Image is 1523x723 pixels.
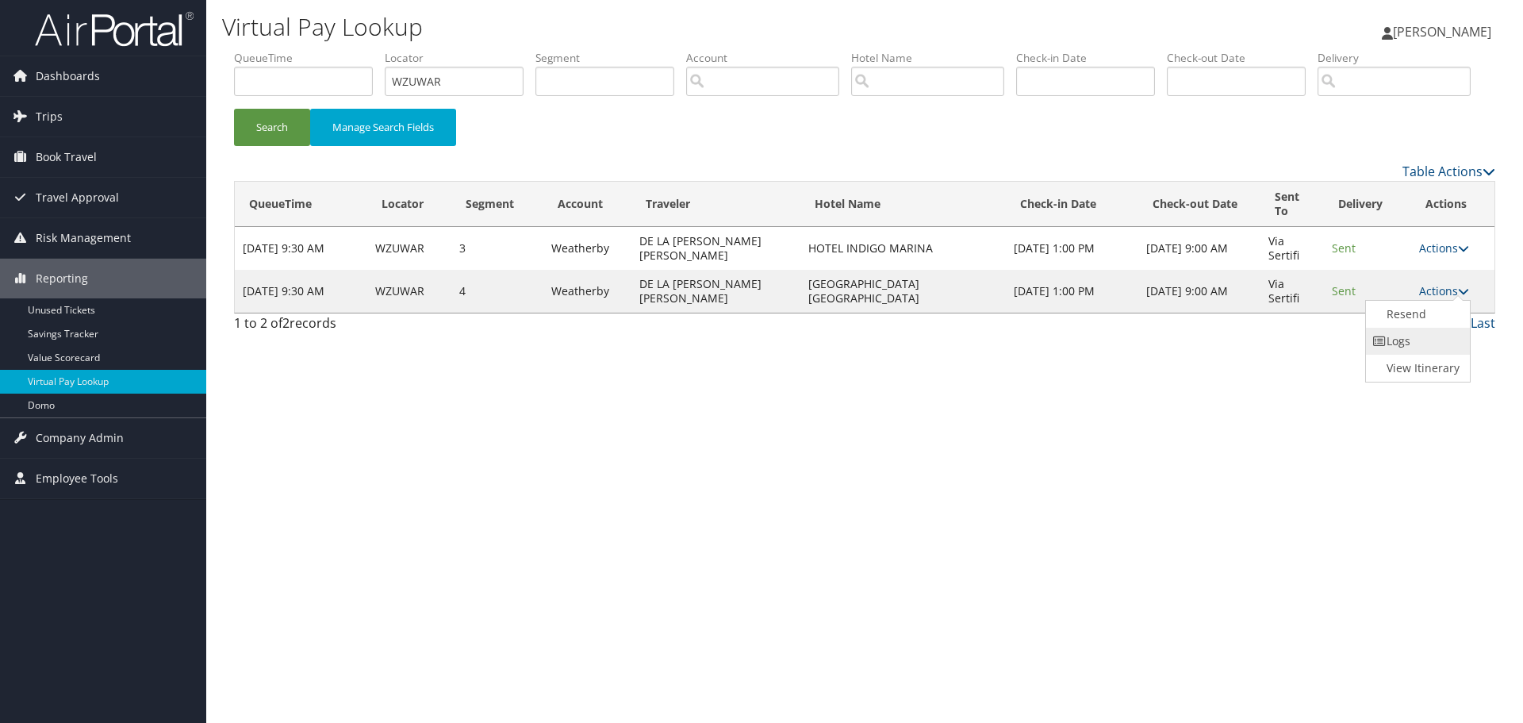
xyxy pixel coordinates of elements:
span: [PERSON_NAME] [1393,23,1491,40]
label: Check-out Date [1167,50,1318,66]
label: QueueTime [234,50,385,66]
th: Account: activate to sort column ascending [543,182,631,227]
label: Check-in Date [1016,50,1167,66]
a: Actions [1419,240,1469,256]
td: [DATE] 9:00 AM [1138,270,1261,313]
label: Delivery [1318,50,1483,66]
a: Table Actions [1402,163,1495,180]
span: Book Travel [36,137,97,177]
th: Actions [1411,182,1494,227]
td: HOTEL INDIGO MARINA [800,227,1006,270]
span: Dashboards [36,56,100,96]
span: Employee Tools [36,459,118,498]
a: Last [1471,314,1495,332]
label: Locator [385,50,535,66]
span: 2 [282,314,290,332]
th: Sent To: activate to sort column ascending [1260,182,1324,227]
td: Via Sertifi [1260,270,1324,313]
h1: Virtual Pay Lookup [222,10,1079,44]
label: Segment [535,50,686,66]
label: Hotel Name [851,50,1016,66]
a: View Itinerary [1366,355,1466,382]
td: [DATE] 1:00 PM [1006,227,1138,270]
td: [DATE] 1:00 PM [1006,270,1138,313]
span: Company Admin [36,418,124,458]
td: DE LA [PERSON_NAME] [PERSON_NAME] [631,227,800,270]
th: Delivery: activate to sort column ascending [1324,182,1411,227]
td: Weatherby [543,227,631,270]
span: Risk Management [36,218,131,258]
td: Weatherby [543,270,631,313]
td: DE LA [PERSON_NAME] [PERSON_NAME] [631,270,800,313]
a: Logs [1366,328,1466,355]
a: Resend [1366,301,1466,328]
button: Search [234,109,310,146]
span: Sent [1332,283,1356,298]
a: Actions [1419,283,1469,298]
th: Traveler: activate to sort column ascending [631,182,800,227]
td: WZUWAR [367,227,451,270]
th: Locator: activate to sort column ascending [367,182,451,227]
th: Hotel Name: activate to sort column ascending [800,182,1006,227]
button: Manage Search Fields [310,109,456,146]
a: [PERSON_NAME] [1382,8,1507,56]
td: 3 [451,227,543,270]
img: airportal-logo.png [35,10,194,48]
td: 4 [451,270,543,313]
span: Sent [1332,240,1356,256]
td: [GEOGRAPHIC_DATA] [GEOGRAPHIC_DATA] [800,270,1006,313]
span: Trips [36,97,63,137]
th: QueueTime: activate to sort column descending [235,182,367,227]
th: Check-out Date: activate to sort column ascending [1138,182,1261,227]
label: Account [686,50,851,66]
td: Via Sertifi [1260,227,1324,270]
td: [DATE] 9:30 AM [235,227,367,270]
td: [DATE] 9:30 AM [235,270,367,313]
td: WZUWAR [367,270,451,313]
div: 1 to 2 of records [234,313,531,340]
th: Segment: activate to sort column ascending [451,182,543,227]
span: Reporting [36,259,88,298]
span: Travel Approval [36,178,119,217]
td: [DATE] 9:00 AM [1138,227,1261,270]
th: Check-in Date: activate to sort column ascending [1006,182,1138,227]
